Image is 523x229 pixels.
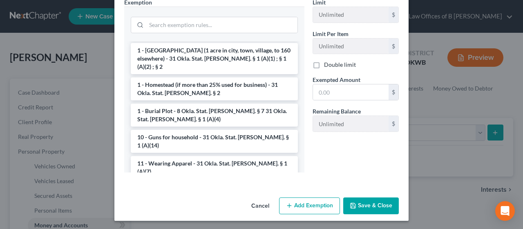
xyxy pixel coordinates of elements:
div: $ [389,84,398,100]
li: 1 - Homestead (if more than 25% used for business) - 31 Okla. Stat. [PERSON_NAME]. § 2 [131,77,298,100]
div: $ [389,116,398,132]
input: -- [313,39,389,54]
input: -- [313,116,389,132]
button: Save & Close [343,197,399,215]
button: Cancel [245,198,276,215]
li: 1 - Burial Plot - 8 Okla. Stat. [PERSON_NAME]. § 7 31 Okla. Stat. [PERSON_NAME]. § 1 (A)(4) [131,104,298,127]
input: 0.00 [313,84,389,100]
button: Add Exemption [279,197,340,215]
label: Double limit [324,61,356,69]
span: Exempted Amount [313,76,360,83]
label: Remaining Balance [313,107,361,116]
li: 10 - Guns for household - 31 Okla. Stat. [PERSON_NAME]. § 1 (A)(14) [131,130,298,153]
div: Open Intercom Messenger [495,201,515,221]
input: -- [313,7,389,23]
label: Limit Per Item [313,29,349,38]
div: $ [389,7,398,23]
li: 1 - [GEOGRAPHIC_DATA] (1 acre in city, town, village, to 160 elsewhere) - 31 Okla. Stat. [PERSON_... [131,43,298,74]
div: $ [389,39,398,54]
li: 11 - Wearing Apparel - 31 Okla. Stat. [PERSON_NAME]. § 1 (A)(7) [131,156,298,179]
input: Search exemption rules... [146,17,297,33]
